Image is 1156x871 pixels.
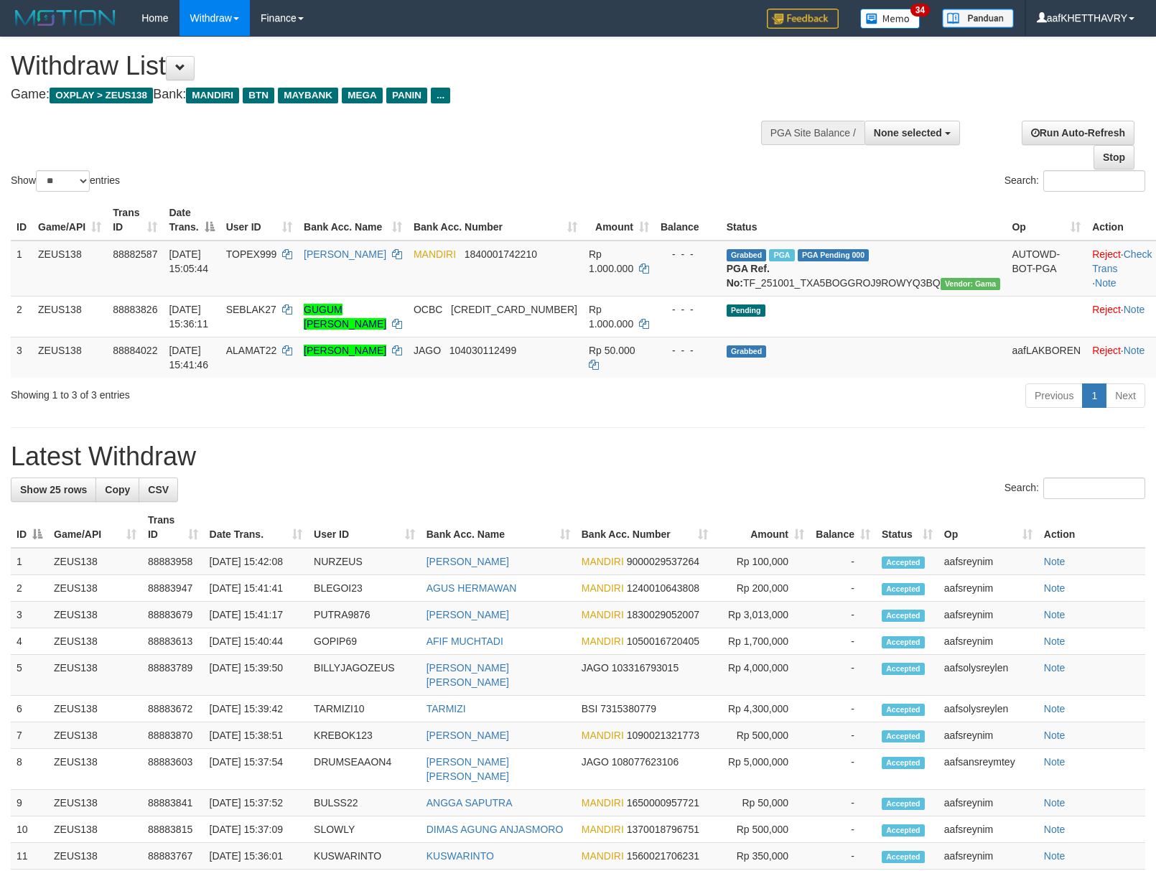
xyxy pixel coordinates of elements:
a: Note [1124,345,1145,356]
span: JAGO [414,345,441,356]
span: Copy 1050016720405 to clipboard [627,635,699,647]
span: OXPLAY > ZEUS138 [50,88,153,103]
b: PGA Ref. No: [727,263,770,289]
a: AGUS HERMAWAN [426,582,517,594]
a: Note [1044,756,1066,768]
a: Note [1044,609,1066,620]
td: ZEUS138 [48,790,142,816]
a: Next [1106,383,1145,408]
span: Copy 104030112499 to clipboard [449,345,516,356]
span: Accepted [882,663,925,675]
td: aafsreynim [938,548,1038,575]
td: NURZEUS [308,548,421,575]
span: Accepted [882,730,925,742]
span: [DATE] 15:05:44 [169,248,208,274]
a: Note [1124,304,1145,315]
div: - - - [661,302,715,317]
td: [DATE] 15:37:09 [204,816,309,843]
a: Note [1044,850,1066,862]
td: 88883789 [142,655,204,696]
a: Note [1044,797,1066,809]
th: Amount: activate to sort column ascending [714,507,810,548]
span: JAGO [582,662,609,674]
td: 5 [11,655,48,696]
td: aafsreynim [938,575,1038,602]
th: Amount: activate to sort column ascending [583,200,655,241]
td: GOPIP69 [308,628,421,655]
td: 4 [11,628,48,655]
span: Copy 1560021706231 to clipboard [627,850,699,862]
td: 2 [11,296,32,337]
td: ZEUS138 [32,337,107,378]
span: Rp 1.000.000 [589,304,633,330]
th: ID [11,200,32,241]
span: BSI [582,703,598,714]
a: [PERSON_NAME] [426,730,509,741]
th: Bank Acc. Name: activate to sort column ascending [298,200,408,241]
span: MANDIRI [414,248,456,260]
td: aafsolysreylen [938,696,1038,722]
td: Rp 5,000,000 [714,749,810,790]
h1: Withdraw List [11,52,756,80]
h4: Game: Bank: [11,88,756,102]
span: Accepted [882,704,925,716]
td: 11 [11,843,48,870]
span: PGA Pending [798,249,870,261]
span: MANDIRI [582,582,624,594]
td: BLEGOI23 [308,575,421,602]
td: 2 [11,575,48,602]
td: KUSWARINTO [308,843,421,870]
a: Check Trans [1092,248,1152,274]
td: 6 [11,696,48,722]
h1: Latest Withdraw [11,442,1145,471]
span: 88882587 [113,248,157,260]
th: Balance: activate to sort column ascending [810,507,876,548]
td: - [810,722,876,749]
td: aafsreynim [938,790,1038,816]
td: 88883613 [142,628,204,655]
span: MANDIRI [582,609,624,620]
span: Copy 1240010643808 to clipboard [627,582,699,594]
input: Search: [1043,170,1145,192]
a: Note [1044,703,1066,714]
a: Note [1044,824,1066,835]
td: [DATE] 15:39:50 [204,655,309,696]
a: KUSWARINTO [426,850,494,862]
span: 88884022 [113,345,157,356]
a: Note [1044,662,1066,674]
th: User ID: activate to sort column ascending [308,507,421,548]
td: [DATE] 15:37:54 [204,749,309,790]
td: - [810,696,876,722]
label: Show entries [11,170,120,192]
td: aafsreynim [938,816,1038,843]
label: Search: [1004,170,1145,192]
span: ... [431,88,450,103]
a: [PERSON_NAME] [426,609,509,620]
span: CSV [148,484,169,495]
img: panduan.png [942,9,1014,28]
span: MANDIRI [582,824,624,835]
span: JAGO [582,756,609,768]
td: Rp 350,000 [714,843,810,870]
td: Rp 50,000 [714,790,810,816]
a: DIMAS AGUNG ANJASMORO [426,824,564,835]
td: [DATE] 15:41:41 [204,575,309,602]
td: PUTRA9876 [308,602,421,628]
span: Copy 103316793015 to clipboard [612,662,679,674]
span: Marked by aafnoeunsreypich [769,249,794,261]
td: 88883603 [142,749,204,790]
a: CSV [139,478,178,502]
td: aafsreynim [938,843,1038,870]
span: Accepted [882,757,925,769]
td: 10 [11,816,48,843]
div: - - - [661,343,715,358]
td: 9 [11,790,48,816]
a: ANGGA SAPUTRA [426,797,513,809]
a: [PERSON_NAME] [PERSON_NAME] [426,756,509,782]
span: Pending [727,304,765,317]
td: - [810,628,876,655]
a: Note [1044,635,1066,647]
td: KREBOK123 [308,722,421,749]
td: aafsreynim [938,628,1038,655]
td: ZEUS138 [32,241,107,297]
